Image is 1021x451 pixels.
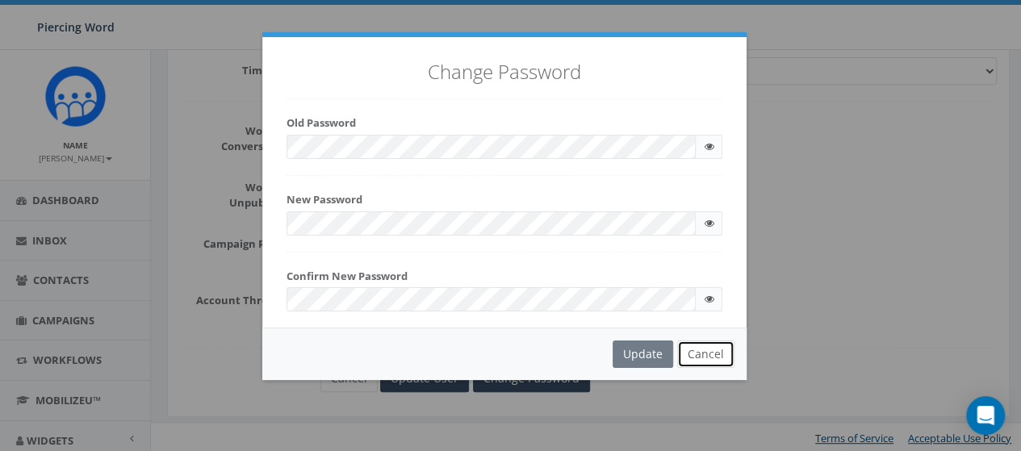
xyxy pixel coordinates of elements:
[677,340,734,368] button: Cancel
[287,192,362,207] label: New Password
[287,61,722,82] h3: Change Password
[287,115,356,131] label: Old Password
[966,396,1005,435] div: Open Intercom Messenger
[287,269,408,284] label: Confirm New Password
